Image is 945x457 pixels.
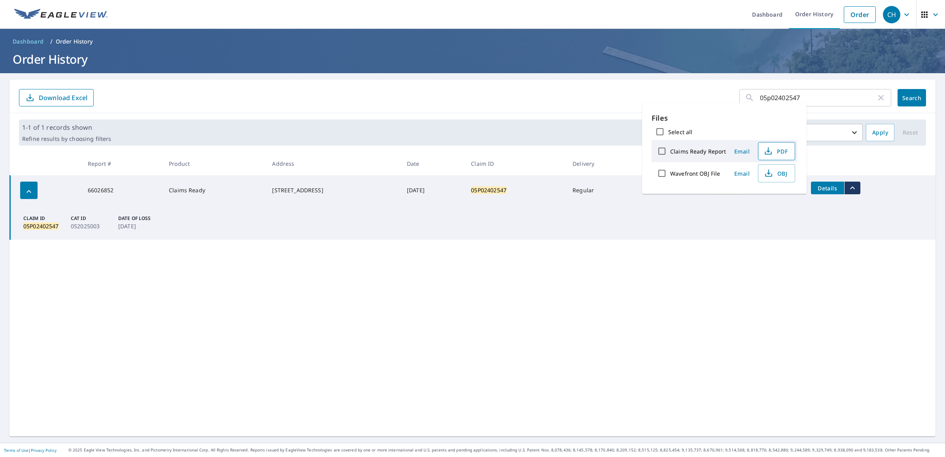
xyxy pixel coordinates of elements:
p: Files [652,113,797,123]
td: [DATE] [401,175,465,205]
button: Email [730,167,755,180]
p: [DATE] [118,222,163,230]
button: Search [898,89,926,106]
li: / [50,37,53,46]
th: Claim ID [465,152,566,175]
th: Report # [81,152,163,175]
a: Privacy Policy [31,448,57,453]
p: 1-1 of 1 records shown [22,123,111,132]
span: Email [733,170,752,177]
div: [STREET_ADDRESS] [272,186,394,194]
a: Order [844,6,876,23]
p: Order History [56,38,93,46]
span: Email [733,148,752,155]
mark: 05P02402547 [23,222,59,230]
button: OBJ [758,164,795,182]
span: Details [816,184,839,192]
button: Download Excel [19,89,94,106]
td: 66026852 [81,175,163,205]
label: Claims Ready Report [670,148,726,155]
span: OBJ [763,169,788,178]
p: Cat ID [71,215,115,222]
span: PDF [763,146,788,156]
img: EV Logo [14,9,108,21]
span: Apply [872,128,888,138]
th: Product [163,152,266,175]
p: 052025003 [71,222,115,230]
th: Cost [639,152,703,175]
th: Address [266,152,401,175]
p: Refine results by choosing filters [22,135,111,142]
td: $44.63 [639,175,703,205]
button: Apply [866,124,894,141]
a: Terms of Use [4,448,28,453]
th: Date [401,152,465,175]
p: Claim ID [23,215,68,222]
h1: Order History [9,51,936,67]
button: detailsBtn-66026852 [811,182,844,194]
td: Claims Ready [163,175,266,205]
button: filesDropdownBtn-66026852 [844,182,860,194]
p: Download Excel [39,93,87,102]
div: CH [883,6,900,23]
p: © 2025 Eagle View Technologies, Inc. and Pictometry International Corp. All Rights Reserved. Repo... [68,447,941,453]
p: | [4,448,57,453]
label: Wavefront OBJ File [670,170,720,177]
span: Dashboard [13,38,44,46]
a: Dashboard [9,35,47,48]
p: Date of Loss [118,215,163,222]
mark: 05P02402547 [471,186,507,194]
span: Search [904,94,920,102]
input: Address, Report #, Claim ID, etc. [760,87,876,109]
nav: breadcrumb [9,35,936,48]
th: Delivery [566,152,639,175]
td: Regular [566,175,639,205]
button: PDF [758,142,795,160]
button: Email [730,145,755,157]
label: Select all [668,128,692,136]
